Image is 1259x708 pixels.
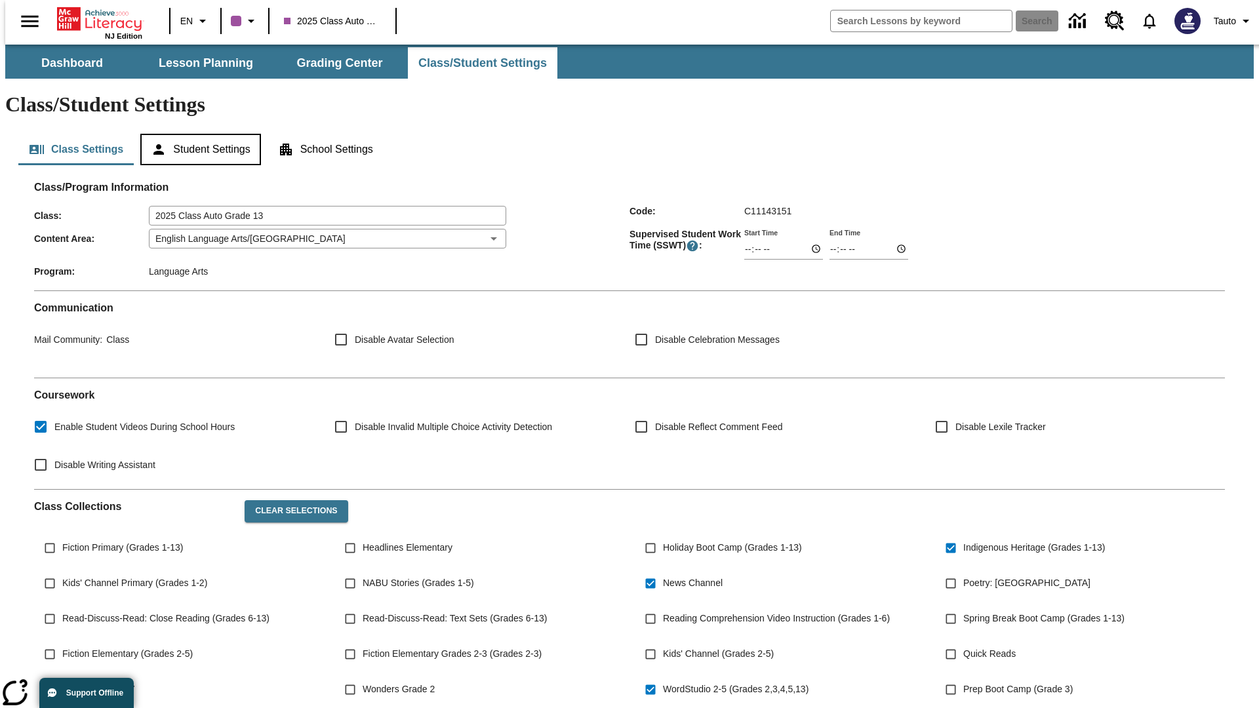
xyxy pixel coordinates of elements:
a: Data Center [1061,3,1097,39]
span: WordStudio 2-5 (Grades 2,3,4,5,13) [663,682,809,696]
button: Dashboard [7,47,138,79]
h1: Class/Student Settings [5,92,1254,117]
button: Open side menu [10,2,49,41]
button: Support Offline [39,678,134,708]
button: Student Settings [140,134,260,165]
span: EN [180,14,193,28]
input: Class [149,206,506,226]
button: Class color is purple. Change class color [226,9,264,33]
span: Disable Lexile Tracker [955,420,1046,434]
span: Program : [34,266,149,277]
button: Class/Student Settings [408,47,557,79]
span: C11143151 [744,206,791,216]
span: Disable Writing Assistant [54,458,155,472]
span: Reading Comprehension Video Instruction (Grades 1-6) [663,612,890,625]
span: Poetry: [GEOGRAPHIC_DATA] [963,576,1090,590]
span: Tauto [1214,14,1236,28]
h2: Communication [34,302,1225,314]
span: Kids' Channel (Grades 2-5) [663,647,774,661]
span: News Channel [663,576,723,590]
span: Fiction Elementary Grades 2-3 (Grades 2-3) [363,647,542,661]
span: Read-Discuss-Read: Text Sets (Grades 6-13) [363,612,547,625]
span: Disable Celebration Messages [655,333,780,347]
label: End Time [829,227,860,237]
div: Home [57,5,142,40]
span: Read-Discuss-Read: Close Reading (Grades 6-13) [62,612,270,625]
h2: Class/Program Information [34,181,1225,193]
div: English Language Arts/[GEOGRAPHIC_DATA] [149,229,506,248]
span: Headlines Elementary [363,541,452,555]
button: Clear Selections [245,500,348,522]
span: Language Arts [149,266,208,277]
span: Fiction Elementary (Grades 2-5) [62,647,193,661]
span: Test course 10/17 [62,682,135,696]
span: Enable Student Videos During School Hours [54,420,235,434]
span: NABU Stories (Grades 1-5) [363,576,474,590]
button: Supervised Student Work Time is the timeframe when students can take LevelSet and when lessons ar... [686,239,699,252]
button: School Settings [268,134,384,165]
h2: Course work [34,389,1225,401]
div: Coursework [34,389,1225,479]
button: Profile/Settings [1209,9,1259,33]
span: Holiday Boot Camp (Grades 1-13) [663,541,802,555]
span: Quick Reads [963,647,1016,661]
span: NJ Edition [105,32,142,40]
div: SubNavbar [5,45,1254,79]
span: Mail Community : [34,334,102,345]
div: Class/Student Settings [18,134,1241,165]
span: Spring Break Boot Camp (Grades 1-13) [963,612,1125,625]
span: Indigenous Heritage (Grades 1-13) [963,541,1105,555]
span: 2025 Class Auto Grade 13 [284,14,381,28]
label: Start Time [744,227,778,237]
span: Disable Invalid Multiple Choice Activity Detection [355,420,552,434]
button: Class Settings [18,134,134,165]
span: Prep Boot Camp (Grade 3) [963,682,1073,696]
span: Code : [629,206,744,216]
button: Lesson Planning [140,47,271,79]
a: Home [57,6,142,32]
span: Disable Avatar Selection [355,333,454,347]
span: Content Area : [34,233,149,244]
input: search field [831,10,1012,31]
div: SubNavbar [5,47,559,79]
div: Communication [34,302,1225,367]
span: Fiction Primary (Grades 1-13) [62,541,183,555]
span: Wonders Grade 2 [363,682,435,696]
button: Grading Center [274,47,405,79]
a: Resource Center, Will open in new tab [1097,3,1132,39]
span: Kids' Channel Primary (Grades 1-2) [62,576,207,590]
span: Disable Reflect Comment Feed [655,420,783,434]
button: Select a new avatar [1167,4,1209,38]
span: Support Offline [66,688,123,698]
a: Notifications [1132,4,1167,38]
button: Language: EN, Select a language [174,9,216,33]
div: Class/Program Information [34,194,1225,280]
span: Class : [34,210,149,221]
img: Avatar [1174,8,1201,34]
span: Supervised Student Work Time (SSWT) : [629,229,744,252]
span: Class [102,334,129,345]
h2: Class Collections [34,500,234,513]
